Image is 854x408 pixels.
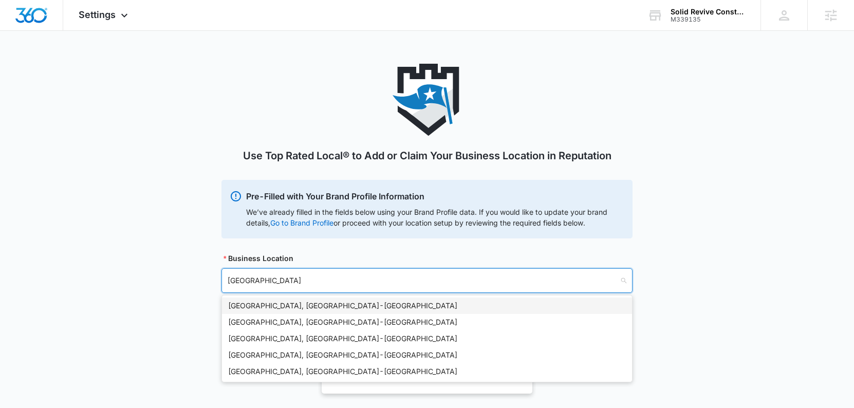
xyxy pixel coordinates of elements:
[228,300,626,311] div: [GEOGRAPHIC_DATA], [GEOGRAPHIC_DATA] - [GEOGRAPHIC_DATA]
[228,349,626,361] div: [GEOGRAPHIC_DATA], [GEOGRAPHIC_DATA] - [GEOGRAPHIC_DATA]
[671,16,746,23] div: account id
[228,333,626,344] div: [GEOGRAPHIC_DATA], [GEOGRAPHIC_DATA] - [GEOGRAPHIC_DATA]
[391,64,463,136] img: Top Rated Local®
[246,190,624,202] p: Pre-Filled with Your Brand Profile Information
[246,207,624,228] div: We’ve already filled in the fields below using your Brand Profile data. If you would like to upda...
[243,148,611,163] h1: Use Top Rated Local® to Add or Claim Your Business Location in Reputation
[79,9,116,20] span: Settings
[224,253,293,264] label: Business Location
[228,366,626,377] div: [GEOGRAPHIC_DATA], [GEOGRAPHIC_DATA] - [GEOGRAPHIC_DATA]
[228,317,626,328] div: [GEOGRAPHIC_DATA], [GEOGRAPHIC_DATA] - [GEOGRAPHIC_DATA]
[671,8,746,16] div: account name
